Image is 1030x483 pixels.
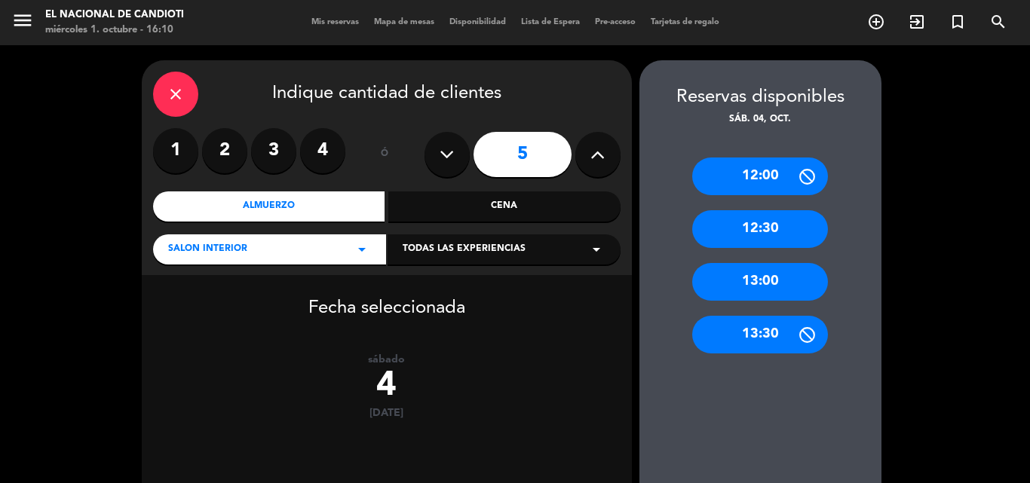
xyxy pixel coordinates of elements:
span: Pre-acceso [587,18,643,26]
i: close [167,85,185,103]
div: 13:00 [692,263,828,301]
button: menu [11,9,34,37]
i: arrow_drop_down [587,240,605,258]
i: exit_to_app [908,13,926,31]
span: Lista de Espera [513,18,587,26]
div: ó [360,128,409,181]
i: turned_in_not [949,13,967,31]
label: 3 [251,128,296,173]
span: Tarjetas de regalo [643,18,727,26]
div: 12:00 [692,157,828,195]
div: Cena [388,191,621,222]
div: 4 [142,366,632,407]
div: Almuerzo [153,191,385,222]
div: Fecha seleccionada [142,275,632,323]
span: Todas las experiencias [403,242,526,257]
div: sáb. 04, oct. [639,112,881,127]
i: add_circle_outline [867,13,885,31]
label: 2 [202,128,247,173]
div: miércoles 1. octubre - 16:10 [45,23,184,38]
i: search [989,13,1007,31]
div: 12:30 [692,210,828,248]
i: arrow_drop_down [353,240,371,258]
label: 4 [300,128,345,173]
span: Mis reservas [304,18,366,26]
label: 1 [153,128,198,173]
span: SALON INTERIOR [168,242,247,257]
div: sábado [142,353,632,366]
div: 13:30 [692,316,828,353]
span: Mapa de mesas [366,18,442,26]
span: Disponibilidad [442,18,513,26]
div: El Nacional de Candioti [45,8,184,23]
div: [DATE] [142,407,632,420]
i: menu [11,9,34,32]
div: Indique cantidad de clientes [153,72,621,117]
div: Reservas disponibles [639,83,881,112]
